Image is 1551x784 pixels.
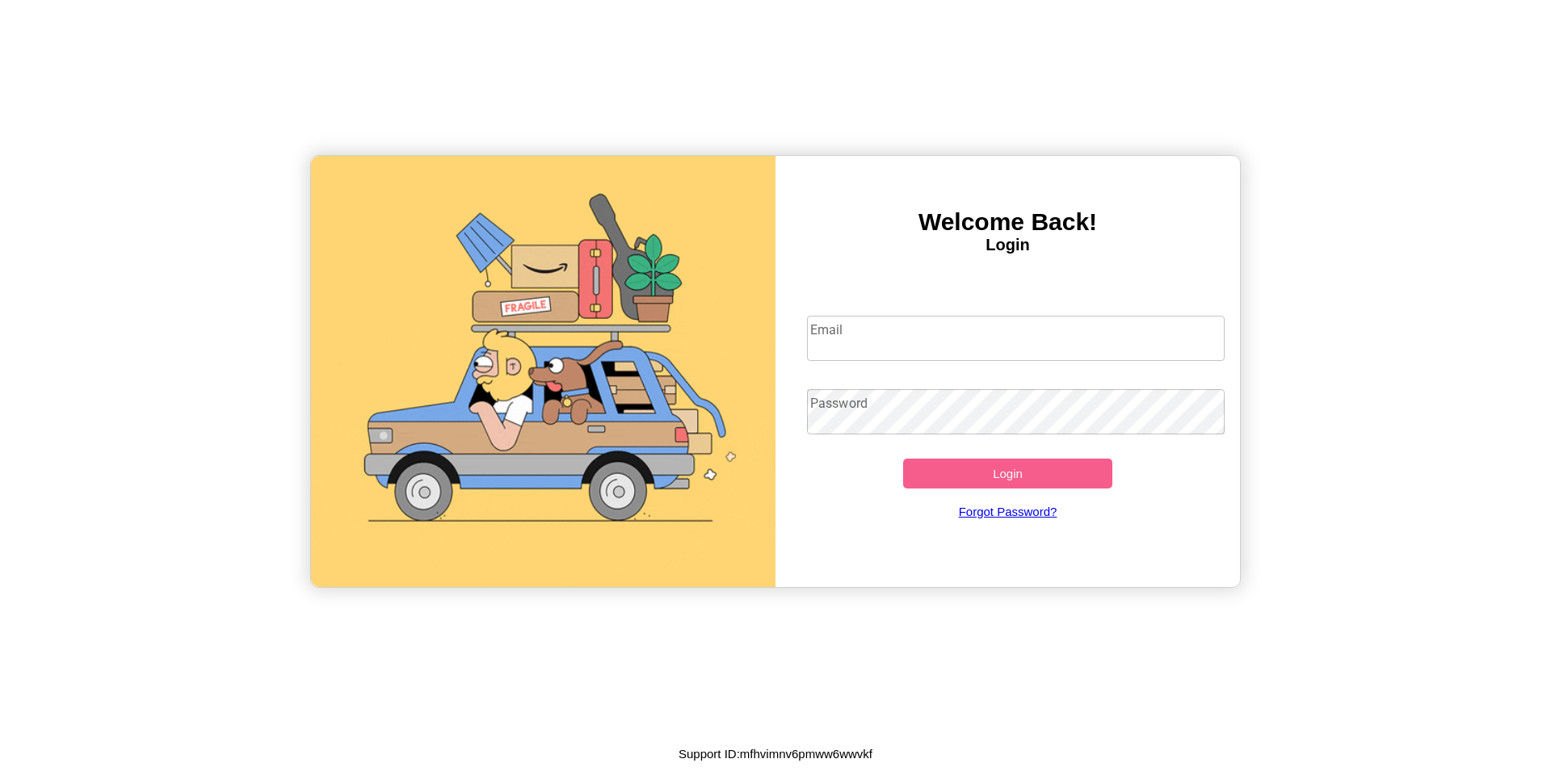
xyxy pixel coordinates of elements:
p: Support ID: mfhvimnv6pmww6wwvkf [679,743,872,765]
button: Login [903,459,1112,488]
a: Forgot Password? [799,488,1217,535]
h4: Login [775,236,1240,254]
img: gif [311,156,775,587]
h3: Welcome Back! [775,208,1240,236]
